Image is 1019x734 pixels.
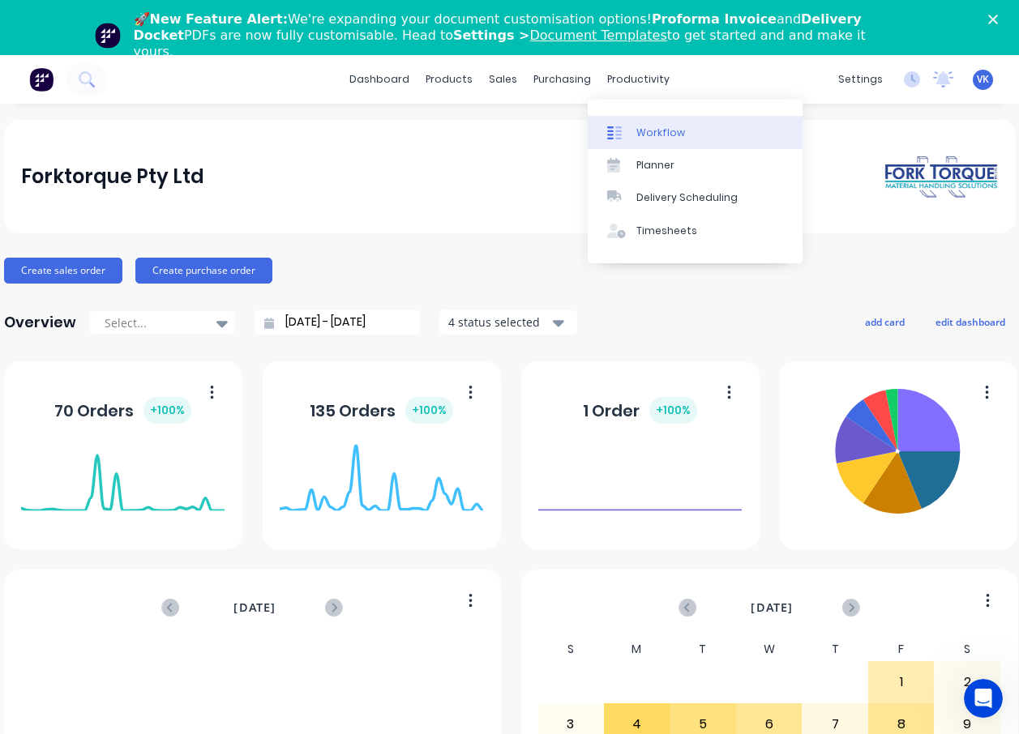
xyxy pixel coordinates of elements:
div: Workflow [636,126,685,140]
div: M [604,638,670,661]
div: Close [988,15,1004,24]
div: Overview [4,306,76,339]
div: settings [830,67,891,92]
button: edit dashboard [925,311,1016,332]
span: VK [977,72,989,87]
span: [DATE] [233,599,276,617]
div: Timesheets [636,224,697,238]
a: Planner [588,149,803,181]
a: Document Templates [529,28,666,43]
button: Create sales order [4,258,122,284]
iframe: Intercom live chat [964,679,1003,718]
a: dashboard [341,67,417,92]
button: add card [854,311,915,332]
div: F [868,638,935,661]
b: New Feature Alert: [150,11,289,27]
div: 1 Order [583,397,697,424]
div: S [934,638,1000,661]
button: Create purchase order [135,258,272,284]
div: + 100 % [143,397,191,424]
a: Timesheets [588,215,803,247]
div: sales [481,67,525,92]
div: productivity [599,67,678,92]
img: Factory [29,67,54,92]
div: + 100 % [405,397,453,424]
span: [DATE] [751,599,793,617]
div: W [736,638,803,661]
div: Delivery Scheduling [636,190,738,205]
img: Forktorque Pty Ltd [884,155,998,199]
b: Proforma Invoice [652,11,777,27]
div: purchasing [525,67,599,92]
div: 4 status selected [448,314,550,331]
div: 2 [935,662,1000,702]
button: 4 status selected [439,310,577,335]
div: Planner [636,158,674,173]
div: 70 Orders [54,397,191,424]
div: Forktorque Pty Ltd [21,160,204,193]
div: T [670,638,736,661]
div: 135 Orders [310,397,453,424]
div: S [537,638,604,661]
div: 1 [869,662,934,702]
div: T [802,638,868,661]
b: Settings > [453,28,667,43]
div: products [417,67,481,92]
a: Delivery Scheduling [588,181,803,214]
img: Profile image for Team [95,23,121,49]
a: Workflow [588,116,803,148]
div: 🚀 We're expanding your document customisation options! and PDFs are now fully customisable. Head ... [134,11,899,60]
b: Delivery Docket [134,11,862,43]
div: + 100 % [649,397,697,424]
